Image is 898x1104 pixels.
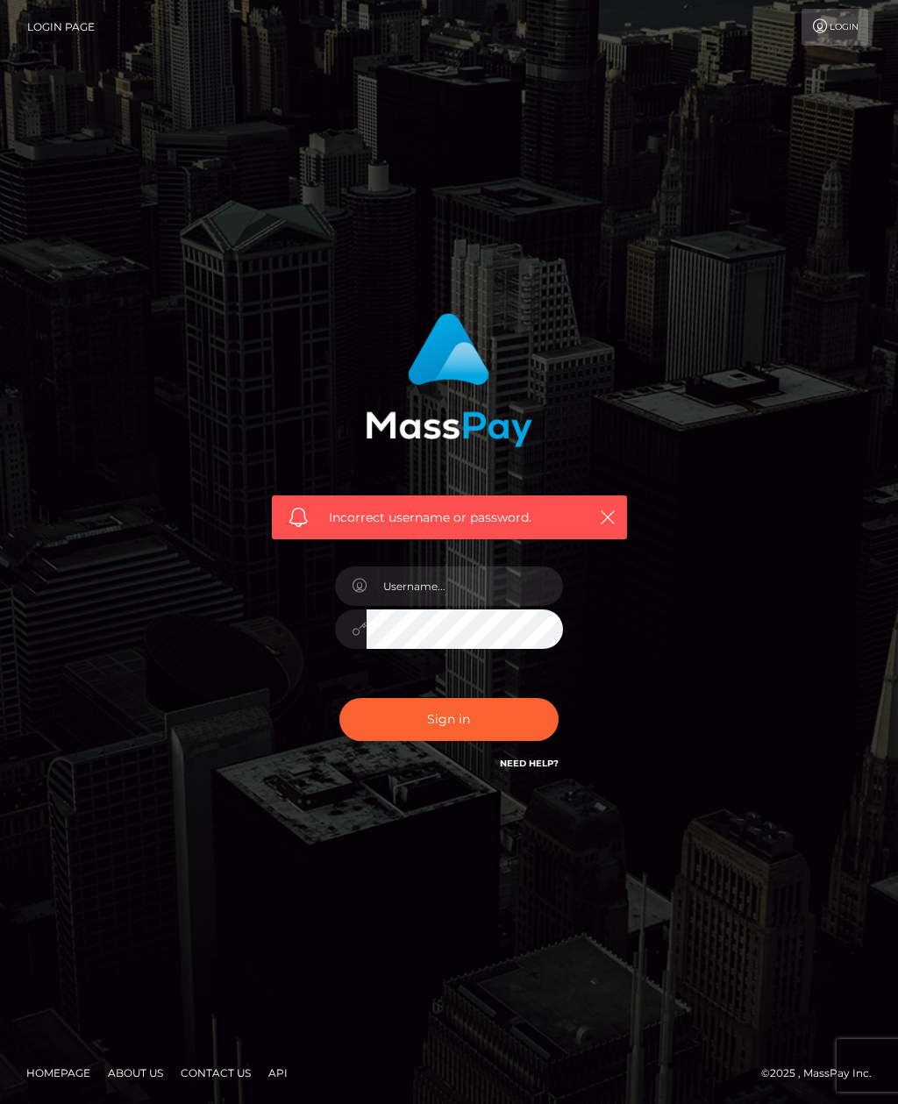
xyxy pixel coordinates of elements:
img: MassPay Login [366,313,532,447]
a: Login Page [27,9,95,46]
a: Need Help? [500,758,559,769]
a: Contact Us [174,1059,258,1086]
a: Homepage [19,1059,97,1086]
a: About Us [101,1059,170,1086]
a: API [261,1059,295,1086]
a: Login [802,9,868,46]
input: Username... [367,566,563,606]
button: Sign in [339,698,559,741]
div: © 2025 , MassPay Inc. [761,1064,885,1083]
span: Incorrect username or password. [329,509,579,527]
